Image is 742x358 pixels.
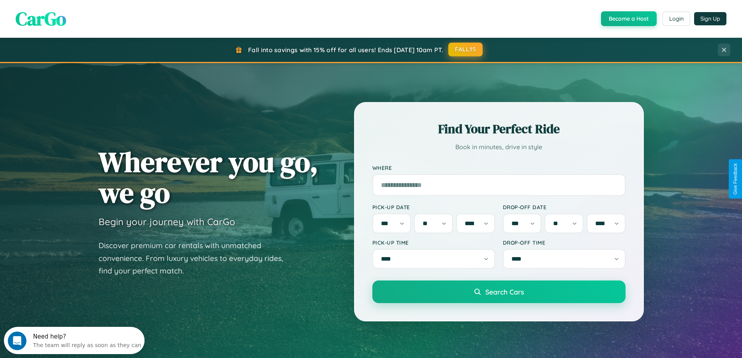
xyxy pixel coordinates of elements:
[99,239,293,277] p: Discover premium car rentals with unmatched convenience. From luxury vehicles to everyday rides, ...
[485,287,524,296] span: Search Cars
[4,327,145,354] iframe: Intercom live chat discovery launcher
[372,141,626,153] p: Book in minutes, drive in style
[601,11,657,26] button: Become a Host
[694,12,726,25] button: Sign Up
[3,3,145,25] div: Open Intercom Messenger
[372,204,495,210] label: Pick-up Date
[372,280,626,303] button: Search Cars
[99,216,235,227] h3: Begin your journey with CarGo
[448,42,483,56] button: FALL15
[29,7,137,13] div: Need help?
[663,12,690,26] button: Login
[733,163,738,195] div: Give Feedback
[29,13,137,21] div: The team will reply as soon as they can
[372,120,626,138] h2: Find Your Perfect Ride
[248,46,443,54] span: Fall into savings with 15% off for all users! Ends [DATE] 10am PT.
[99,146,318,208] h1: Wherever you go, we go
[372,164,626,171] label: Where
[503,239,626,246] label: Drop-off Time
[503,204,626,210] label: Drop-off Date
[8,332,26,350] iframe: Intercom live chat
[16,6,66,32] span: CarGo
[372,239,495,246] label: Pick-up Time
